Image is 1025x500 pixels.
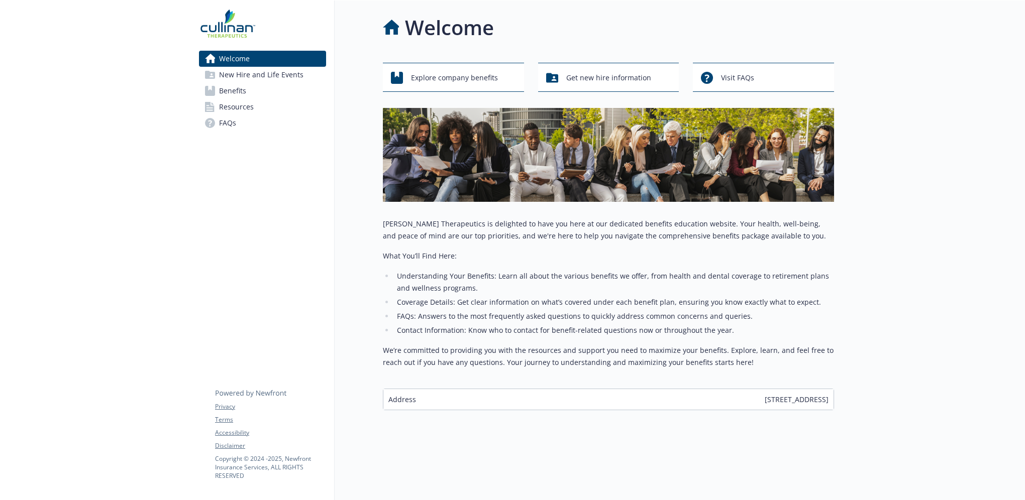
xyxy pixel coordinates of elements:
[219,67,303,83] span: New Hire and Life Events
[215,415,326,424] a: Terms
[199,115,326,131] a: FAQs
[215,428,326,437] a: Accessibility
[394,296,834,308] li: Coverage Details: Get clear information on what’s covered under each benefit plan, ensuring you k...
[394,310,834,322] li: FAQs: Answers to the most frequently asked questions to quickly address common concerns and queries.
[215,441,326,450] a: Disclaimer
[219,83,246,99] span: Benefits
[219,115,236,131] span: FAQs
[383,250,834,262] p: What You’ll Find Here:
[215,402,326,411] a: Privacy
[199,83,326,99] a: Benefits
[215,454,326,480] p: Copyright © 2024 - 2025 , Newfront Insurance Services, ALL RIGHTS RESERVED
[383,218,834,242] p: [PERSON_NAME] Therapeutics is delighted to have you here at our dedicated benefits education webs...
[405,13,494,43] h1: Welcome
[199,67,326,83] a: New Hire and Life Events
[394,324,834,336] li: Contact Information: Know who to contact for benefit-related questions now or throughout the year.
[721,68,754,87] span: Visit FAQs
[411,68,498,87] span: Explore company benefits
[219,51,250,67] span: Welcome
[765,394,829,405] span: [STREET_ADDRESS]
[566,68,651,87] span: Get new hire information
[383,63,524,92] button: Explore company benefits
[538,63,679,92] button: Get new hire information
[219,99,254,115] span: Resources
[383,344,834,368] p: We’re committed to providing you with the resources and support you need to maximize your benefit...
[388,394,416,405] span: Address
[394,270,834,294] li: Understanding Your Benefits: Learn all about the various benefits we offer, from health and denta...
[199,99,326,115] a: Resources
[383,108,834,202] img: overview page banner
[693,63,834,92] button: Visit FAQs
[199,51,326,67] a: Welcome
